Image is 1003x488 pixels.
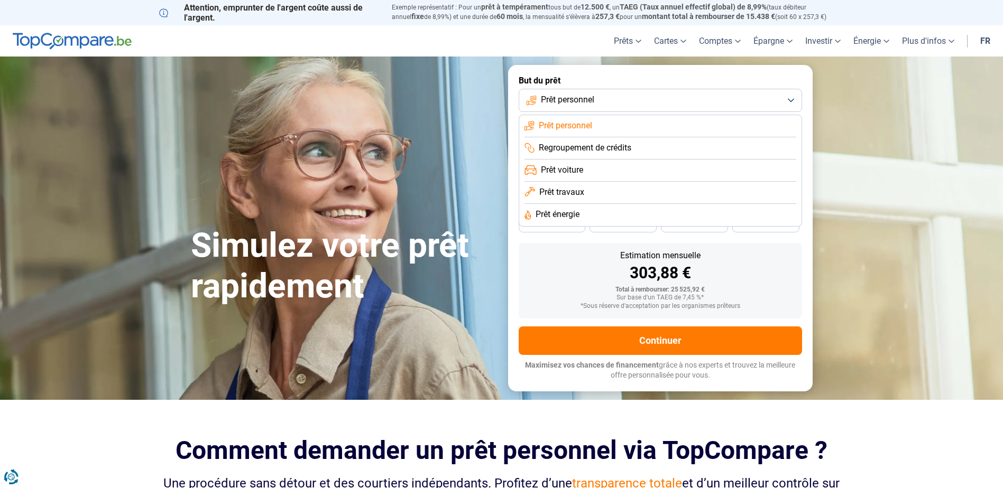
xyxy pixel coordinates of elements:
a: fr [974,25,997,57]
span: 257,3 € [595,12,620,21]
img: TopCompare [13,33,132,50]
span: Prêt travaux [539,186,584,198]
span: Prêt énergie [536,209,579,220]
span: Maximisez vos chances de financement [525,361,659,369]
span: Prêt personnel [541,94,594,106]
button: Prêt personnel [519,89,802,112]
p: grâce à nos experts et trouvez la meilleure offre personnalisée pour vous. [519,360,802,381]
span: montant total à rembourser de 15.438 € [642,12,775,21]
span: 12.500 € [581,3,610,11]
span: Prêt voiture [541,164,583,176]
a: Comptes [693,25,747,57]
p: Attention, emprunter de l'argent coûte aussi de l'argent. [159,3,379,23]
span: 42 mois [540,221,564,228]
span: 60 mois [496,12,523,21]
label: But du prêt [519,76,802,86]
a: Plus d'infos [896,25,961,57]
a: Épargne [747,25,799,57]
span: Prêt personnel [539,120,592,132]
div: 303,88 € [527,265,794,281]
div: Total à rembourser: 25 525,92 € [527,286,794,294]
a: Cartes [648,25,693,57]
a: Prêts [608,25,648,57]
div: Sur base d'un TAEG de 7,45 %* [527,294,794,302]
span: TAEG (Taux annuel effectif global) de 8,99% [620,3,767,11]
a: Investir [799,25,847,57]
span: 30 mois [683,221,706,228]
span: prêt à tempérament [481,3,548,11]
h1: Simulez votre prêt rapidement [191,226,495,307]
h2: Comment demander un prêt personnel via TopCompare ? [159,436,844,465]
p: Exemple représentatif : Pour un tous but de , un (taux débiteur annuel de 8,99%) et une durée de ... [392,3,844,22]
button: Continuer [519,326,802,355]
span: fixe [411,12,424,21]
div: Estimation mensuelle [527,251,794,260]
span: 36 mois [612,221,635,228]
a: Énergie [847,25,896,57]
div: *Sous réserve d'acceptation par les organismes prêteurs [527,303,794,310]
span: Regroupement de crédits [539,142,631,154]
span: 24 mois [754,221,778,228]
